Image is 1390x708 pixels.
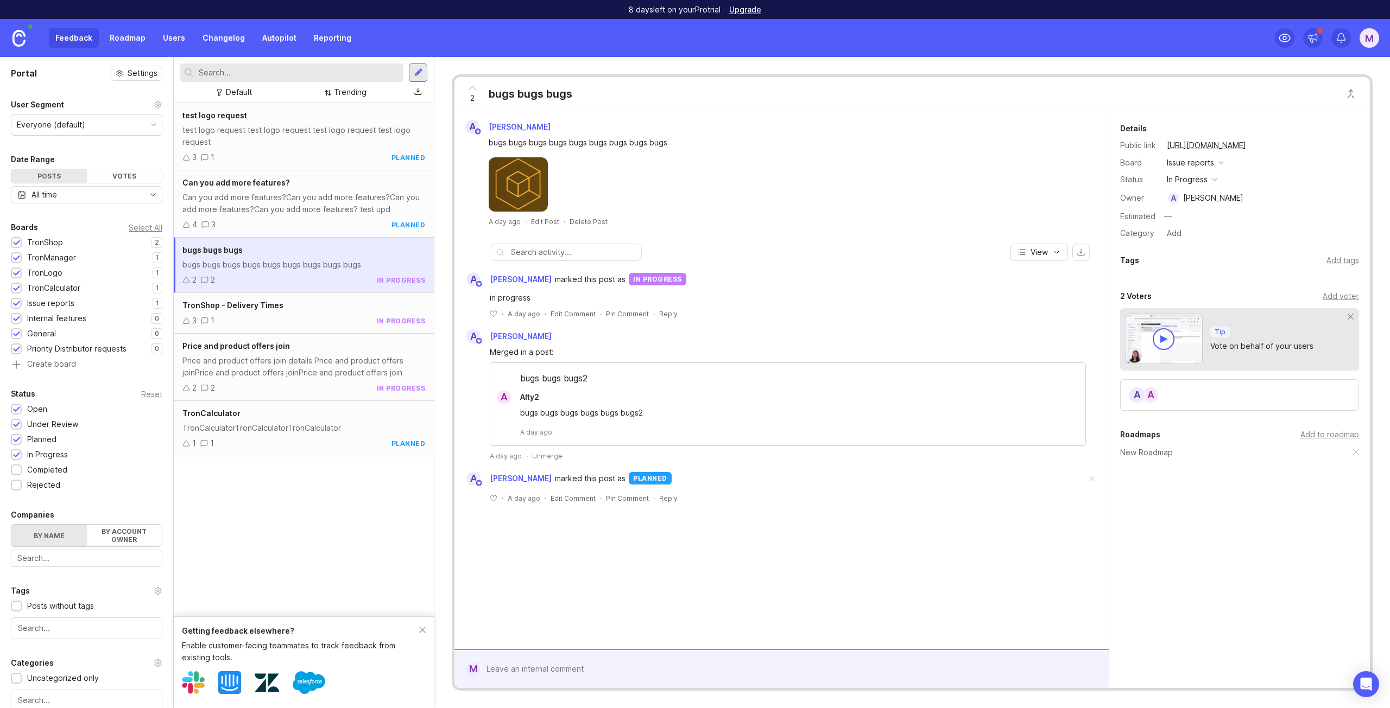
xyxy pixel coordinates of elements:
[531,217,559,226] div: Edit Post
[508,494,540,503] span: A day ago
[532,451,563,461] div: Unmerge
[211,151,214,163] div: 1
[1164,138,1249,152] a: [URL][DOMAIN_NAME]
[196,28,251,48] a: Changelog
[27,449,68,461] div: In Progress
[27,433,56,445] div: Planned
[1120,227,1158,239] div: Category
[174,238,434,293] a: bugs bugs bugsbugs bugs bugs bugs bugs bugs bugs bugs bugs22in progress
[466,471,481,486] div: A
[27,418,78,430] div: Under Review
[629,4,721,15] p: 8 days left on your Pro trial
[490,451,522,461] span: A day ago
[1120,213,1155,220] div: Estimated
[502,309,503,318] div: ·
[182,301,283,310] span: TronShop - Delivery Times
[460,329,560,343] a: A[PERSON_NAME]
[174,103,434,170] a: test logo requesttest logo request test logo request test logo request test logo request31planned
[497,390,511,404] div: A
[475,336,483,345] img: member badge
[489,122,551,131] span: [PERSON_NAME]
[489,86,572,101] div: bugs bugs bugs
[17,552,156,564] input: Search...
[490,390,548,404] a: AAlty2
[545,494,546,503] div: ·
[87,525,162,546] label: By account owner
[27,672,99,684] div: Uncategorized only
[1120,254,1139,267] div: Tags
[111,66,162,81] a: Settings
[307,28,358,48] a: Reporting
[87,169,162,183] div: Votes
[182,245,243,254] span: bugs bugs bugs
[226,86,252,98] div: Default
[502,494,503,503] div: ·
[182,355,425,379] div: Price and product offers join details Price and product offers joinPrice and product offers joinP...
[192,274,197,286] div: 2
[11,98,64,111] div: User Segment
[525,217,527,226] div: ·
[334,86,367,98] div: Trending
[460,471,555,486] a: A[PERSON_NAME]
[27,267,62,279] div: TronLogo
[156,269,159,277] p: 1
[18,694,155,706] input: Search...
[27,252,76,264] div: TronManager
[156,284,159,292] p: 1
[1072,244,1090,261] button: export comments
[192,382,197,394] div: 2
[1300,429,1359,441] div: Add to roadmap
[1167,157,1214,169] div: Issue reports
[511,246,636,258] input: Search activity...
[27,479,60,491] div: Rejected
[293,666,325,699] img: Salesforce logo
[490,273,552,285] span: [PERSON_NAME]
[27,237,63,248] div: TronShop
[11,508,54,521] div: Companies
[490,331,552,341] span: [PERSON_NAME]
[1360,28,1379,48] button: M
[551,309,596,318] div: Edit Comment
[182,409,241,418] span: TronCalculator
[1142,386,1159,404] div: A
[653,494,655,503] div: ·
[377,384,426,393] div: in progress
[1010,244,1068,261] button: View
[18,622,155,634] input: Search...
[182,124,425,148] div: test logo request test logo request test logo request test logo request
[27,464,67,476] div: Completed
[475,479,483,487] img: member badge
[1326,254,1359,266] div: Add tags
[1126,314,1203,364] img: video-thumbnail-vote-d41b83416815613422e2ca741bf692cc.jpg
[1168,193,1179,203] div: A
[1031,247,1048,258] span: View
[11,67,37,80] h1: Portal
[1323,290,1359,302] div: Add voter
[1215,328,1225,336] p: Tip
[27,600,94,612] div: Posts without tags
[490,473,552,484] span: [PERSON_NAME]
[128,68,157,79] span: Settings
[192,315,197,327] div: 3
[490,346,1086,358] div: Merged in a post:
[606,309,649,318] div: Pin Comment
[27,312,86,324] div: Internal features
[1120,192,1158,204] div: Owner
[182,640,419,664] div: Enable customer-facing teammates to track feedback from existing tools.
[11,153,55,166] div: Date Range
[174,170,434,238] a: Can you add more features?Can you add more features?Can you add more features?Can you add more fe...
[474,127,482,136] img: member badge
[155,329,159,338] p: 0
[1128,386,1146,404] div: A
[1120,428,1160,441] div: Roadmaps
[466,329,481,343] div: A
[11,584,30,597] div: Tags
[520,392,539,401] span: Alty2
[255,671,279,695] img: Zendesk logo
[103,28,152,48] a: Roadmap
[564,217,565,226] div: ·
[211,219,216,231] div: 3
[465,120,479,134] div: A
[155,238,159,247] p: 2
